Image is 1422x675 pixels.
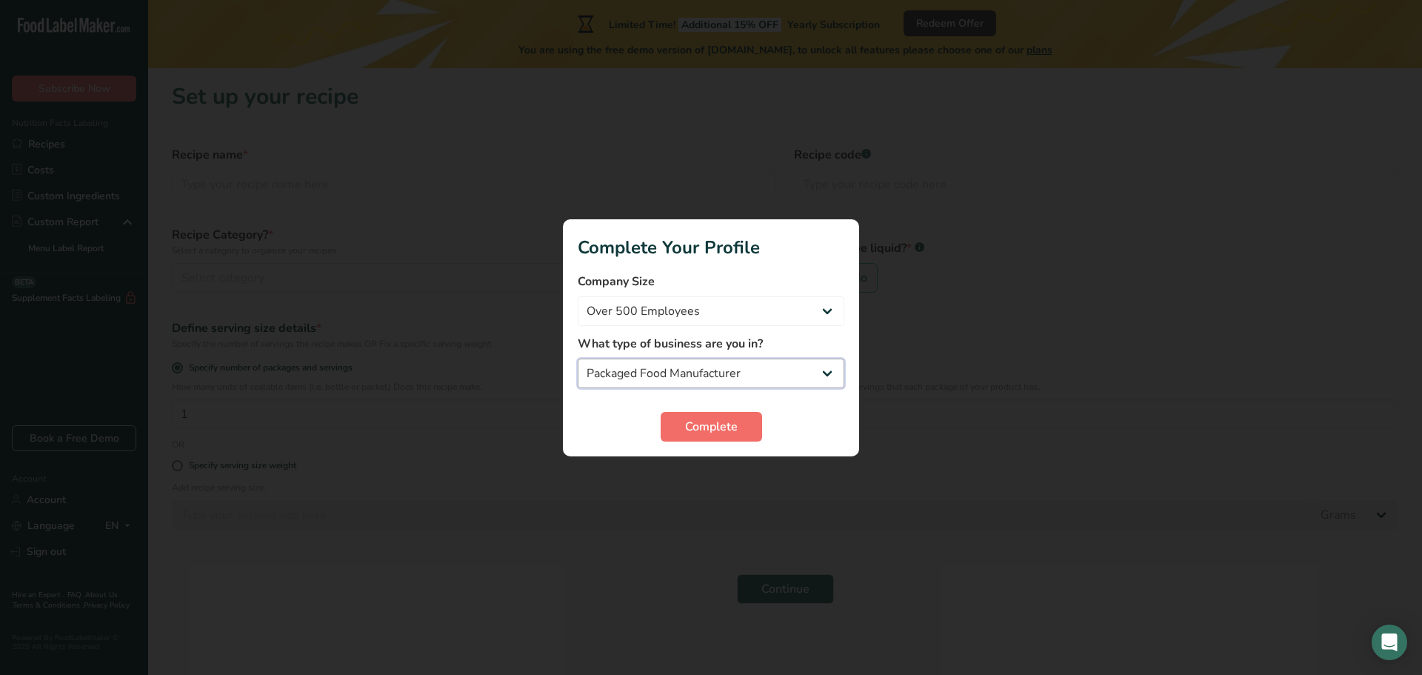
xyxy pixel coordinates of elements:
div: Open Intercom Messenger [1372,625,1407,660]
span: Complete [685,418,738,436]
label: Company Size [578,273,844,290]
label: What type of business are you in? [578,335,844,353]
button: Complete [661,412,762,442]
h1: Complete Your Profile [578,234,844,261]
